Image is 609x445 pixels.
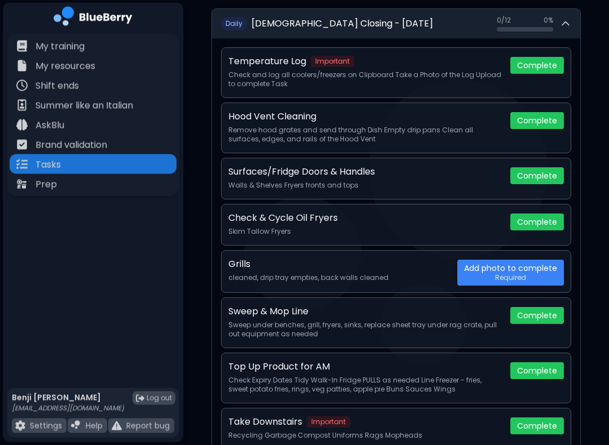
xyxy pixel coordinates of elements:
p: Take Downstairs [228,416,302,429]
p: Hood Vent Cleaning [228,110,316,124]
button: Complete [510,308,564,324]
button: Complete [510,363,564,380]
img: file icon [16,60,28,72]
span: Required [495,274,526,283]
span: Add photo to complete [464,264,557,274]
img: logout [136,394,144,403]
p: Report bug [126,421,170,431]
p: Summer like an Italian [36,99,133,113]
p: Shift ends [36,79,79,93]
p: Help [86,421,103,431]
img: file icon [16,159,28,170]
p: Prep [36,178,57,192]
img: file icon [16,41,28,52]
img: file icon [15,421,25,431]
img: file icon [16,179,28,190]
p: Skim Tallow Fryers [228,228,501,237]
p: Tasks [36,158,61,172]
p: Sweep under benches, grill, fryers, sinks, replace sheet tray under rag crate, pull out equipment... [228,321,501,339]
p: Top Up Product for AM [228,361,330,374]
img: file icon [16,119,28,131]
span: Log out [147,394,172,403]
p: Check and log all coolers/freezers on Clipboard Take a Photo of the Log Upload to complete Task [228,71,501,89]
p: Settings [30,421,62,431]
span: 0 / 12 [497,16,511,25]
span: D [221,17,247,31]
p: Surfaces/Fridge Doors & Handles [228,166,375,179]
p: AskBlu [36,119,64,132]
p: Brand validation [36,139,107,152]
p: Recycling Garbage Compost Uniforms Rags Mopheads [228,431,501,440]
button: Complete [510,113,564,130]
p: Temperature Log [228,55,306,69]
button: Complete [510,418,564,435]
span: aily [230,19,242,29]
p: Walls & Shelves Fryers fronts and tops [228,181,501,190]
p: My training [36,40,85,54]
button: Daily[DEMOGRAPHIC_DATA] Closing - [DATE]0/120% [212,10,580,39]
p: Remove hood grates and send through Dish Empty drip pans Clean all surfaces, edges, and rails of ... [228,126,501,144]
img: file icon [16,139,28,150]
button: Complete [510,214,564,231]
img: file icon [16,100,28,111]
p: Sweep & Mop Line [228,305,308,319]
p: [EMAIL_ADDRESS][DOMAIN_NAME] [12,404,124,413]
span: 0 % [544,16,553,25]
span: Important [311,56,354,68]
p: Check Expiry Dates Tidy Walk-In Fridge PULLS as needed Line Freezer - fries, sweet potato fries, ... [228,376,501,394]
button: Complete [510,57,564,74]
p: Grills [228,258,250,272]
p: My resources [36,60,95,73]
button: Complete [510,168,564,185]
span: Important [307,417,350,428]
p: Benji [PERSON_NAME] [12,393,124,403]
img: company logo [54,7,133,30]
img: file icon [16,80,28,91]
h2: [DEMOGRAPHIC_DATA] Closing - [DATE] [251,17,433,31]
button: Add photo to completeRequired [457,260,564,286]
img: file icon [71,421,81,431]
p: cleaned, drip tray empties, back walls cleaned [228,274,448,283]
img: file icon [112,421,122,431]
p: Check & Cycle Oil Fryers [228,212,338,225]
